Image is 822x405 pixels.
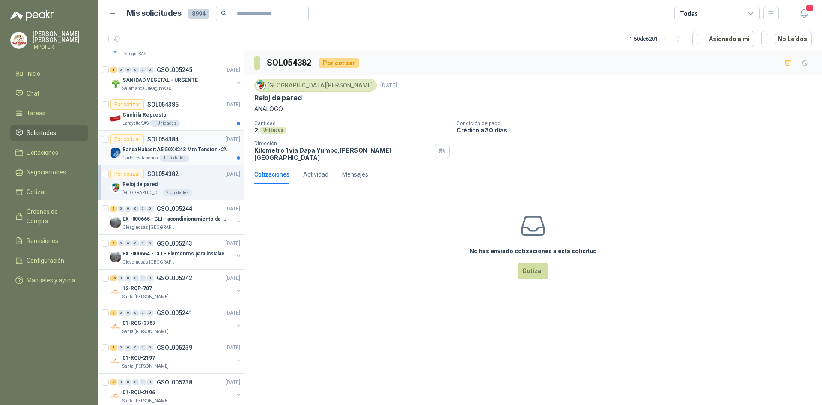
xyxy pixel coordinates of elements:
div: 0 [147,206,153,212]
p: Kilometro 1 via Dapa Yumbo , [PERSON_NAME][GEOGRAPHIC_DATA] [254,147,432,161]
img: Company Logo [110,391,121,401]
span: Manuales y ayuda [27,276,75,285]
p: Oleaginosas [GEOGRAPHIC_DATA][PERSON_NAME] [122,259,176,266]
p: Oleaginosas [GEOGRAPHIC_DATA][PERSON_NAME] [122,224,176,231]
p: Reloj de pared [254,93,301,102]
p: 01-RQG-3767 [122,319,155,327]
div: 0 [147,275,153,281]
span: Chat [27,89,39,98]
div: 0 [140,310,146,316]
p: [GEOGRAPHIC_DATA][PERSON_NAME] [122,189,161,196]
span: Licitaciones [27,148,58,157]
div: 0 [118,67,124,73]
p: [DATE] [226,205,240,213]
h1: Mis solicitudes [127,7,182,20]
p: 12-RQP-707 [122,285,152,293]
p: GSOL005238 [157,379,192,385]
span: 1 [805,4,814,12]
p: Condición de pago [456,120,819,126]
p: SOL054385 [147,102,179,108]
a: Tareas [10,105,88,121]
div: 0 [132,310,139,316]
div: 0 [125,275,131,281]
button: 1 [796,6,812,21]
div: 0 [132,67,139,73]
div: 0 [118,345,124,351]
p: [DATE] [226,240,240,248]
a: 15 0 0 0 0 0 GSOL005242[DATE] Company Logo12-RQP-707Santa [PERSON_NAME] [110,273,242,300]
img: Company Logo [110,113,121,123]
span: Configuración [27,256,64,265]
a: 1 0 0 0 0 0 GSOL005239[DATE] Company Logo01-RQU-2197Santa [PERSON_NAME] [110,342,242,370]
span: Solicitudes [27,128,56,138]
p: GSOL005243 [157,240,192,246]
p: Salamanca Oleaginosas SAS [122,85,176,92]
p: Santa [PERSON_NAME] [122,398,169,405]
p: 01-RQU-2197 [122,354,155,362]
p: GSOL005241 [157,310,192,316]
div: 2 [110,379,117,385]
p: EX -000665 - CLI - acondicionamiento de caja para [122,215,229,223]
div: 0 [118,310,124,316]
img: Company Logo [110,252,121,262]
div: 0 [132,240,139,246]
p: [DATE] [226,309,240,317]
p: Santa [PERSON_NAME] [122,363,169,370]
div: 0 [132,379,139,385]
a: Negociaciones [10,164,88,180]
a: 6 0 0 0 0 0 GSOL005244[DATE] Company LogoEX -000665 - CLI - acondicionamiento de caja paraOleagin... [110,204,242,231]
div: [GEOGRAPHIC_DATA][PERSON_NAME] [254,79,377,92]
img: Company Logo [11,32,27,48]
div: 0 [147,67,153,73]
a: Chat [10,85,88,102]
p: Reloj de pared [122,180,158,189]
button: Asignado a mi [692,31,754,47]
div: 0 [118,206,124,212]
img: Company Logo [110,148,121,158]
button: Cotizar [518,263,548,279]
span: Inicio [27,69,40,78]
p: Cartones America [122,155,158,162]
div: 0 [147,240,153,246]
div: 1 - 50 de 6201 [630,32,685,46]
div: 0 [125,310,131,316]
img: Company Logo [110,183,121,193]
a: Cotizar [10,184,88,200]
p: 01-RQU-2196 [122,389,155,397]
a: 2 0 0 0 0 0 GSOL005238[DATE] Company Logo01-RQU-2196Santa [PERSON_NAME] [110,377,242,405]
div: Todas [680,9,698,18]
div: 1 Unidades [150,120,180,127]
div: Por cotizar [110,99,144,110]
p: [DATE] [226,274,240,282]
div: 0 [125,379,131,385]
div: 0 [140,275,146,281]
div: 0 [125,67,131,73]
h3: SOL054382 [267,56,313,69]
p: GSOL005242 [157,275,192,281]
p: [DATE] [226,66,240,74]
div: 0 [118,240,124,246]
a: Inicio [10,66,88,82]
div: 0 [125,206,131,212]
div: Por cotizar [319,58,359,68]
div: 0 [140,240,146,246]
div: 0 [125,345,131,351]
div: 0 [140,67,146,73]
div: 2 Unidades [163,189,192,196]
div: 0 [118,379,124,385]
div: 0 [125,240,131,246]
span: Cotizar [27,187,46,197]
a: Licitaciones [10,144,88,161]
div: Por cotizar [110,169,144,179]
span: search [221,10,227,16]
div: Por cotizar [110,134,144,144]
p: SOL054382 [147,171,179,177]
a: Por cotizarSOL054384[DATE] Company LogoBanda Habasit A5 50X4243 Mm Tension -2%Cartones America1 U... [98,131,244,165]
a: Configuración [10,252,88,269]
div: Actividad [303,170,328,179]
img: Company Logo [110,78,121,89]
p: GSOL005245 [157,67,192,73]
span: Órdenes de Compra [27,207,80,226]
div: 15 [110,275,117,281]
a: 1 0 0 0 0 0 GSOL005245[DATE] Company LogoSANIDAD VEGETAL - URGENTESalamanca Oleaginosas SAS [110,65,242,92]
